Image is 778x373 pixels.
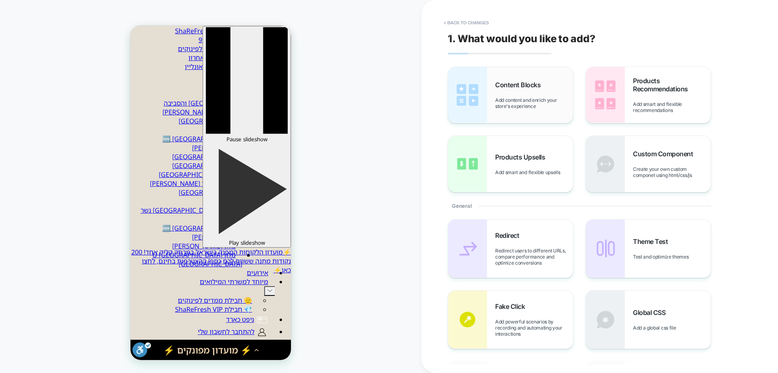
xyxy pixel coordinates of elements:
[495,319,573,337] span: Add powerful scenarios by recording and automating your interactions
[633,254,693,260] span: Test and optimize themes
[633,308,669,317] span: Global CSS
[2,317,21,334] button: סרגל נגישות
[41,270,128,282] a: 🫡 חבילת ממדים לפינוקים
[633,101,711,113] span: Add smart and flexible recommendations
[98,213,135,220] span: Play slideshow
[633,77,711,93] span: Products Recommendations
[38,279,128,291] a: 💎 חבילת ShaReFresh VIP
[495,81,545,89] span: Content Blocks
[96,110,137,117] span: Pause slideshow
[633,150,697,158] span: Custom Component
[633,325,680,331] span: Add a global css file
[448,32,595,45] span: 1. What would you like to add?
[633,237,672,246] span: Theme Test
[33,318,121,330] div: ⚡ מועדון מפונקים ⚡
[89,282,144,305] a: גיפט כארד
[61,294,144,317] a: להתחבר לחשבון שלי
[1,222,160,248] a: ⚡מועדון הלקוחות המפנק בישראל במרחק קליק אחד! 200 נקודות מתנה ששוות לכם כסף! ההצטרפות בחינם, לחצו ...
[495,302,529,310] span: Fake Click
[134,260,144,270] button: מיוחד למשרתי המילואים
[495,231,523,239] span: Redirect
[495,97,573,109] span: Add content and enrich your store's experience
[448,192,711,219] div: General
[214,6,225,19] span: CART
[495,153,549,161] span: Products Upsells
[63,244,144,267] a: מיוחד למשרתי המילואים
[633,166,711,178] span: Create your own custom componet using html/css/js
[495,169,564,175] span: Add smart and flexible upsells
[440,16,493,29] button: < Back to changes
[495,248,573,266] span: Redirect users to different URLs, compare performance and optimize conversions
